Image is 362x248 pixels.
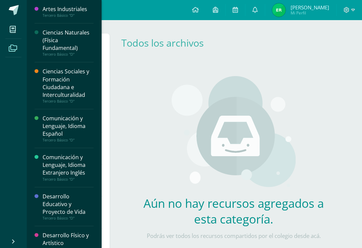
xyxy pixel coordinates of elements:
div: Todos los archivos [121,36,214,49]
div: Ciencias Sociales y Formación Ciudadana e Interculturalidad [43,68,94,99]
div: Tercero Básico "D" [43,177,94,182]
img: stages.png [172,76,296,190]
a: Comunicación y Lenguaje, Idioma Extranjero InglésTercero Básico "D" [43,153,94,181]
span: Mi Perfil [291,10,329,16]
a: Comunicación y Lenguaje, Idioma EspañolTercero Básico "D" [43,115,94,142]
a: Ciencias Naturales (Física Fundamental)Tercero Básico "D" [43,29,94,57]
a: Desarrollo Educativo y Proyecto de VidaTercero Básico "D" [43,193,94,221]
div: Tercero Básico "D" [43,13,94,18]
div: Ciencias Naturales (Física Fundamental) [43,29,94,52]
a: Todos los archivos [121,36,204,49]
div: Tercero Básico "D" [43,138,94,142]
div: Tercero Básico "D" [43,99,94,104]
p: Podrás ver todos los recursos compartidos por el colegio desde acá. [135,232,333,240]
span: [PERSON_NAME] [291,4,329,11]
div: Desarrollo Educativo y Proyecto de Vida [43,193,94,216]
div: Comunicación y Lenguaje, Idioma Español [43,115,94,138]
h2: Aún no hay recursos agregados a esta categoría. [135,195,333,227]
div: Tercero Básico "D" [43,216,94,221]
a: Ciencias Sociales y Formación Ciudadana e InterculturalidadTercero Básico "D" [43,68,94,103]
a: Artes IndustrialesTercero Básico "D" [43,5,94,18]
div: Artes Industriales [43,5,94,13]
img: 5dbbd093f78b49a3657c715b2bbd5be6.png [272,3,286,17]
div: Comunicación y Lenguaje, Idioma Extranjero Inglés [43,153,94,177]
div: Tercero Básico "D" [43,52,94,57]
